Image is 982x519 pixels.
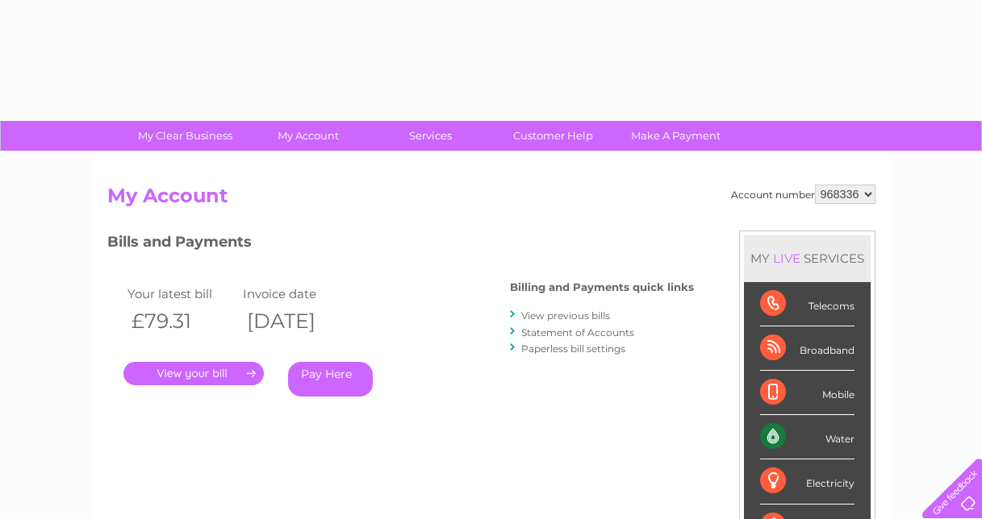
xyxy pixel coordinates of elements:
a: My Clear Business [119,121,252,151]
div: Mobile [760,371,855,415]
div: Broadband [760,326,855,371]
a: Paperless bill settings [521,343,625,355]
div: LIVE [770,251,804,266]
div: MY SERVICES [744,235,871,281]
th: £79.31 [123,305,240,338]
h4: Billing and Payments quick links [510,281,694,293]
a: Services [364,121,497,151]
a: Statement of Accounts [521,326,634,338]
a: . [123,362,264,385]
h3: Bills and Payments [107,230,694,259]
div: Water [760,415,855,459]
div: Account number [731,185,875,204]
div: Electricity [760,459,855,504]
a: View previous bills [521,309,610,322]
h2: My Account [107,185,875,215]
a: Customer Help [487,121,620,151]
a: My Account [241,121,374,151]
td: Invoice date [239,283,355,305]
th: [DATE] [239,305,355,338]
a: Pay Here [288,362,373,397]
td: Your latest bill [123,283,240,305]
a: Make A Payment [609,121,742,151]
div: Telecoms [760,282,855,326]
